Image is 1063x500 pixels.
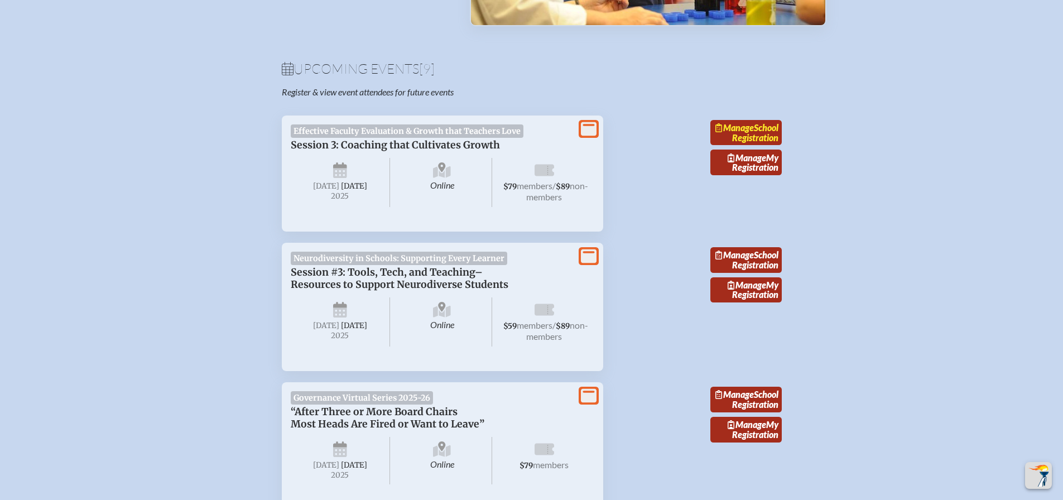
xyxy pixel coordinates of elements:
[392,437,492,484] span: Online
[556,182,570,191] span: $89
[419,60,435,77] span: [9]
[533,459,569,470] span: members
[710,277,782,303] a: ManageMy Registration
[552,180,556,191] span: /
[715,389,754,400] span: Manage
[291,124,524,138] span: Effective Faculty Evaluation & Growth that Teachers Love
[715,249,754,260] span: Manage
[1025,462,1052,489] button: Scroll Top
[282,62,782,75] h1: Upcoming Events
[300,471,381,479] span: 2025
[341,321,367,330] span: [DATE]
[556,321,570,331] span: $89
[728,419,766,430] span: Manage
[392,158,492,207] span: Online
[503,321,517,331] span: $59
[313,321,339,330] span: [DATE]
[313,460,339,470] span: [DATE]
[291,406,484,430] span: “After Three or More Board Chairs Most Heads Are Fired or Want to Leave”
[715,122,754,133] span: Manage
[526,180,588,202] span: non-members
[291,252,508,265] span: Neurodiversity in Schools: Supporting Every Learner
[282,86,576,98] p: Register & view event attendees for future events
[710,387,782,412] a: ManageSchool Registration
[291,391,434,405] span: Governance Virtual Series 2025-26
[1027,464,1050,487] img: To the top
[517,320,552,330] span: members
[341,181,367,191] span: [DATE]
[552,320,556,330] span: /
[517,180,552,191] span: members
[503,182,517,191] span: $79
[710,247,782,273] a: ManageSchool Registration
[313,181,339,191] span: [DATE]
[710,120,782,146] a: ManageSchool Registration
[291,266,508,291] span: Session #3: Tools, Tech, and Teaching–Resources to Support Neurodiverse Students
[728,280,766,290] span: Manage
[300,192,381,200] span: 2025
[710,417,782,443] a: ManageMy Registration
[526,320,588,342] span: non-members
[710,150,782,175] a: ManageMy Registration
[728,152,766,163] span: Manage
[300,331,381,340] span: 2025
[392,297,492,347] span: Online
[520,461,533,470] span: $79
[341,460,367,470] span: [DATE]
[291,139,500,151] span: Session 3: Coaching that Cultivates Growth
